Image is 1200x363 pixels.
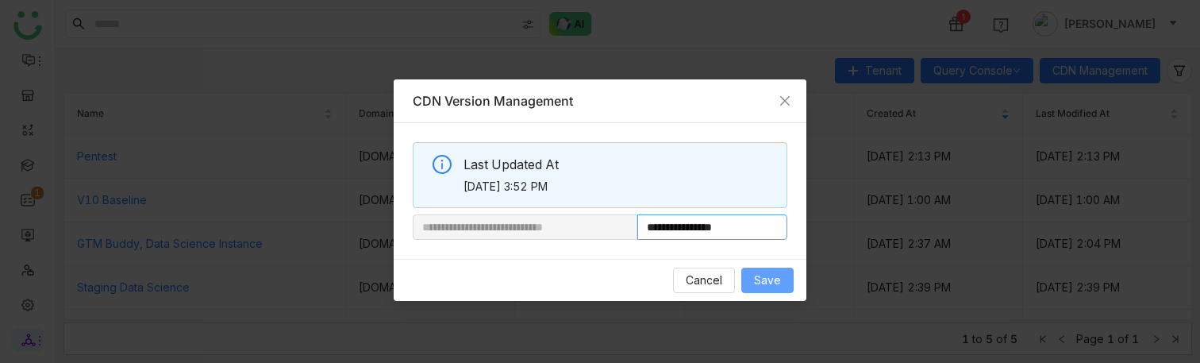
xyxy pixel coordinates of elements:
button: Close [763,79,806,122]
span: [DATE] 3:52 PM [463,178,775,195]
div: CDN Version Management [413,92,787,110]
span: Cancel [686,272,722,289]
span: Last Updated At [463,155,775,175]
span: Save [754,272,781,289]
button: Cancel [673,268,735,293]
button: Save [741,268,794,293]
